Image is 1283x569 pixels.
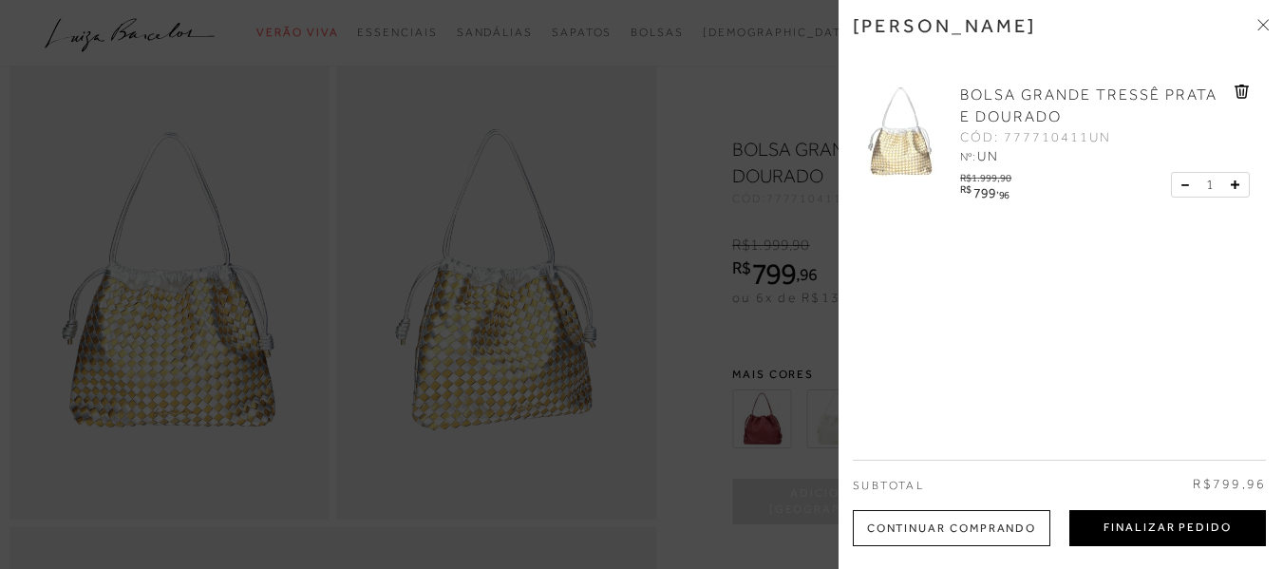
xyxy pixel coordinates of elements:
img: BOLSA GRANDE TRESSÊ PRATA E DOURADO [853,85,948,180]
div: R$1.999,90 [960,167,1012,183]
span: R$799,96 [1193,475,1266,494]
h3: [PERSON_NAME] [853,14,1037,37]
a: BOLSA GRANDE TRESSÊ PRATA E DOURADO [960,85,1230,128]
span: 1 [1206,175,1214,195]
span: Subtotal [853,479,924,492]
span: CÓD: 777710411UN [960,128,1111,147]
i: , [996,184,1009,195]
i: R$ [960,184,971,195]
div: Continuar Comprando [853,510,1050,546]
span: BOLSA GRANDE TRESSÊ PRATA E DOURADO [960,86,1217,125]
span: 799 [973,185,996,200]
span: 96 [999,189,1009,200]
span: UN [977,148,999,163]
button: Finalizar Pedido [1069,510,1266,546]
span: Nº: [960,150,975,163]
